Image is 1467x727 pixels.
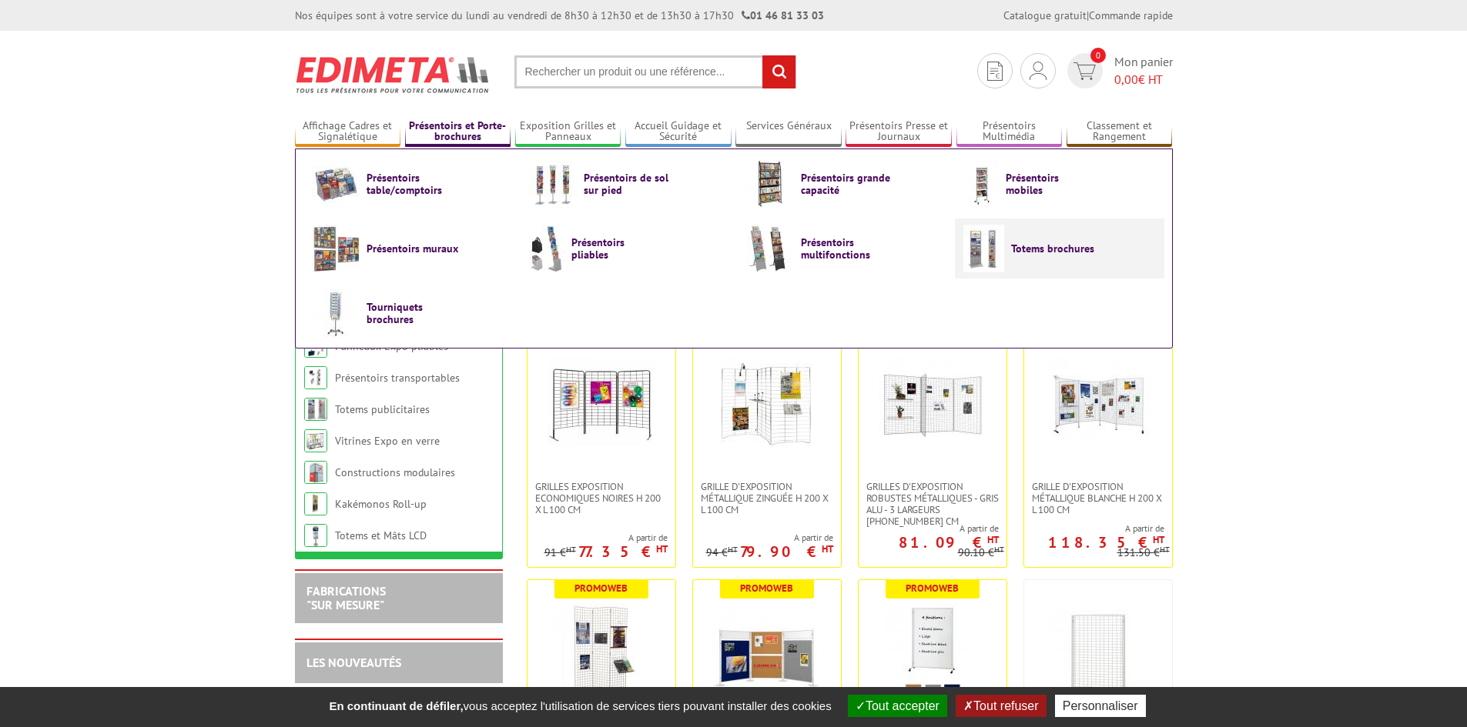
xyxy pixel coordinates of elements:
img: Présentoirs pliables [529,225,564,272]
a: Exposition Grilles et Panneaux [515,119,621,145]
img: Présentoirs grande capacité [746,160,794,208]
a: Grille d'exposition métallique Zinguée H 200 x L 100 cm [693,481,841,515]
a: Services Généraux [735,119,842,145]
a: Présentoirs muraux [312,225,504,272]
img: Constructions modulaires [304,461,327,484]
p: 91 € [544,547,576,559]
span: Présentoirs muraux [367,242,459,255]
a: Tourniquets brochures [312,289,504,337]
input: Rechercher un produit ou une référence... [514,55,796,88]
img: Grille d'exposition métallique blanche H 200 x L 100 cm [1044,350,1152,458]
a: Grilles Exposition Economiques Noires H 200 x L 100 cm [528,481,675,515]
p: 131.50 € [1117,547,1170,559]
a: Vitrines Expo en verre [335,434,440,448]
div: | [1003,8,1173,23]
a: Commande rapide [1089,8,1173,22]
span: Mon panier [1114,53,1173,88]
span: A partir de [544,532,668,544]
span: Présentoirs de sol sur pied [584,172,676,196]
img: devis rapide [987,62,1003,81]
a: Kakémonos Roll-up [335,497,427,511]
a: Présentoirs table/comptoirs [312,160,504,208]
p: 79.90 € [740,547,833,556]
span: vous acceptez l'utilisation de services tiers pouvant installer des cookies [321,699,839,712]
a: Classement et Rangement [1067,119,1173,145]
img: Grilles Exposition Economiques Noires H 200 x L 100 cm [548,350,655,458]
a: Présentoirs pliables [529,225,722,272]
span: Présentoirs multifonctions [801,236,893,261]
span: Présentoirs pliables [571,236,664,261]
span: Grille d'exposition métallique blanche H 200 x L 100 cm [1032,481,1164,515]
sup: HT [1153,533,1164,546]
p: 94 € [706,547,738,559]
img: Présentoirs transportables [304,366,327,389]
img: Présentoirs mobiles [963,160,999,208]
img: Panneaux Exposition Grilles mobiles sur roulettes - gris clair [1044,603,1152,711]
span: Grilles Exposition Economiques Noires H 200 x L 100 cm [535,481,668,515]
a: Présentoirs et Porte-brochures [405,119,511,145]
span: A partir de [1024,522,1164,535]
sup: HT [1160,544,1170,555]
img: Edimeta [295,46,491,103]
b: Promoweb [740,582,793,595]
span: 0,00 [1114,72,1138,87]
p: 77.35 € [578,547,668,556]
a: Totems publicitaires [335,402,430,416]
img: Kakémonos Roll-up [304,492,327,515]
a: LES NOUVEAUTÉS [306,655,401,670]
a: Présentoirs de sol sur pied [529,160,722,208]
a: Présentoirs transportables [335,371,460,385]
span: € HT [1114,71,1173,88]
span: Présentoirs grande capacité [801,172,893,196]
img: Présentoirs table/comptoirs [312,160,360,208]
img: Présentoirs multifonctions [746,225,794,272]
img: Présentoirs muraux [312,225,360,272]
span: Grilles d'exposition robustes métalliques - gris alu - 3 largeurs [PHONE_NUMBER] cm [866,481,999,527]
img: devis rapide [1030,62,1047,80]
a: Totems brochures [963,225,1156,272]
a: Catalogue gratuit [1003,8,1087,22]
p: 118.35 € [1048,538,1164,547]
input: rechercher [762,55,795,88]
img: Totems et Mâts LCD [304,524,327,547]
strong: En continuant de défiler, [329,699,463,712]
b: Promoweb [906,582,959,595]
img: Panneaux & Grilles modulables - liège, feutrine grise ou bleue, blanc laqué ou gris alu [713,603,821,711]
a: Accueil Guidage et Sécurité [625,119,732,145]
sup: HT [728,544,738,555]
span: Totems brochures [1011,242,1104,255]
p: 90.10 € [958,547,1004,559]
button: Tout accepter [848,695,947,717]
img: Vitrines Expo en verre [304,429,327,452]
img: Panneaux Affichage et Ecriture Mobiles - finitions liège punaisable, feutrine gris clair ou bleue... [879,603,986,711]
a: Totems et Mâts LCD [335,529,427,542]
a: Présentoirs multifonctions [746,225,939,272]
img: Grilles d'exposition robustes métalliques - gris alu - 3 largeurs 70-100-120 cm [879,350,986,458]
span: Tourniquets brochures [367,301,459,325]
sup: HT [566,544,576,555]
a: Présentoirs mobiles [963,160,1156,208]
span: 0 [1090,48,1106,63]
a: devis rapide 0 Mon panier 0,00€ HT [1063,53,1173,88]
a: Affichage Cadres et Signalétique [295,119,401,145]
a: Constructions modulaires [335,465,455,479]
span: Présentoirs table/comptoirs [367,172,459,196]
sup: HT [987,533,999,546]
button: Personnaliser (fenêtre modale) [1055,695,1146,717]
sup: HT [656,542,668,555]
p: 81.09 € [899,538,999,547]
img: Tourniquets brochures [312,289,360,337]
img: Grille d'exposition métallique Zinguée H 200 x L 100 cm [713,350,821,458]
span: A partir de [706,532,833,544]
strong: 01 46 81 33 03 [742,8,824,22]
img: devis rapide [1073,62,1096,80]
a: Présentoirs grande capacité [746,160,939,208]
span: A partir de [859,522,999,535]
sup: HT [822,542,833,555]
sup: HT [994,544,1004,555]
button: Tout refuser [956,695,1046,717]
a: FABRICATIONS"Sur Mesure" [306,583,386,612]
a: Grilles d'exposition robustes métalliques - gris alu - 3 largeurs [PHONE_NUMBER] cm [859,481,1006,527]
b: Promoweb [574,582,628,595]
div: Nos équipes sont à votre service du lundi au vendredi de 8h30 à 12h30 et de 13h30 à 17h30 [295,8,824,23]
